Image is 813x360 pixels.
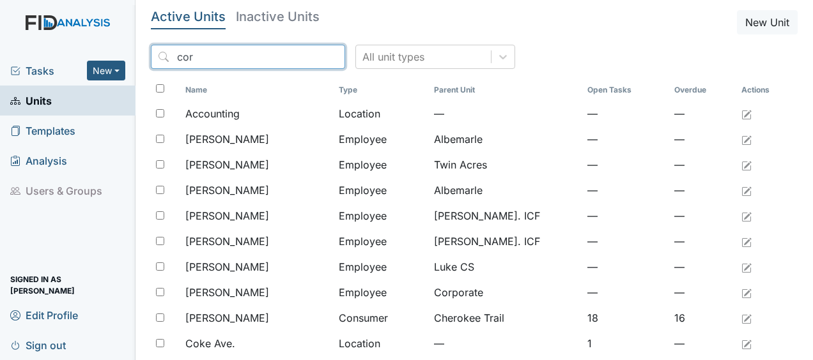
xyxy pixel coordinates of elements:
[741,310,752,326] a: Edit
[429,254,582,280] td: Luke CS
[334,203,429,229] td: Employee
[236,10,320,23] h5: Inactive Units
[582,280,669,305] td: —
[334,126,429,152] td: Employee
[10,305,78,325] span: Edit Profile
[669,331,737,356] td: —
[334,177,429,203] td: Employee
[582,203,669,229] td: —
[741,208,752,223] a: Edit
[87,61,125,80] button: New
[10,151,67,170] span: Analysis
[334,331,429,356] td: Location
[334,280,429,305] td: Employee
[334,229,429,254] td: Employee
[151,45,345,69] input: Search...
[180,79,334,101] th: Toggle SortBy
[10,91,52,110] span: Units
[736,79,798,101] th: Actions
[669,177,737,203] td: —
[429,126,582,152] td: Albemarle
[737,10,798,34] button: New Unit
[10,63,87,79] a: Tasks
[429,177,582,203] td: Albemarle
[185,131,269,147] span: [PERSON_NAME]
[429,79,582,101] th: Toggle SortBy
[429,280,582,305] td: Corporate
[582,79,669,101] th: Toggle SortBy
[741,259,752,274] a: Edit
[429,229,582,254] td: [PERSON_NAME]. ICF
[582,152,669,177] td: —
[10,121,75,140] span: Templates
[10,275,125,295] span: Signed in as [PERSON_NAME]
[362,49,424,64] div: All unit types
[429,305,582,331] td: Cherokee Trail
[151,10,226,23] h5: Active Units
[741,234,752,249] a: Edit
[582,177,669,203] td: —
[334,79,429,101] th: Toggle SortBy
[334,254,429,280] td: Employee
[185,234,269,249] span: [PERSON_NAME]
[185,106,240,121] span: Accounting
[156,84,164,93] input: Toggle All Rows Selected
[185,183,269,198] span: [PERSON_NAME]
[429,152,582,177] td: Twin Acres
[669,203,737,229] td: —
[185,157,269,172] span: [PERSON_NAME]
[669,280,737,305] td: —
[10,335,66,355] span: Sign out
[741,285,752,300] a: Edit
[334,152,429,177] td: Employee
[741,106,752,121] a: Edit
[429,331,582,356] td: —
[185,310,269,326] span: [PERSON_NAME]
[582,229,669,254] td: —
[669,79,737,101] th: Toggle SortBy
[185,285,269,300] span: [PERSON_NAME]
[669,254,737,280] td: —
[429,101,582,126] td: —
[185,336,235,351] span: Coke Ave.
[669,152,737,177] td: —
[741,131,752,147] a: Edit
[582,305,669,331] td: 18
[185,259,269,274] span: [PERSON_NAME]
[741,336,752,351] a: Edit
[429,203,582,229] td: [PERSON_NAME]. ICF
[334,305,429,331] td: Consumer
[669,229,737,254] td: —
[334,101,429,126] td: Location
[582,254,669,280] td: —
[741,157,752,172] a: Edit
[669,101,737,126] td: —
[741,183,752,198] a: Edit
[582,331,669,356] td: 1
[669,126,737,152] td: —
[582,101,669,126] td: —
[185,208,269,223] span: [PERSON_NAME]
[669,305,737,331] td: 16
[582,126,669,152] td: —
